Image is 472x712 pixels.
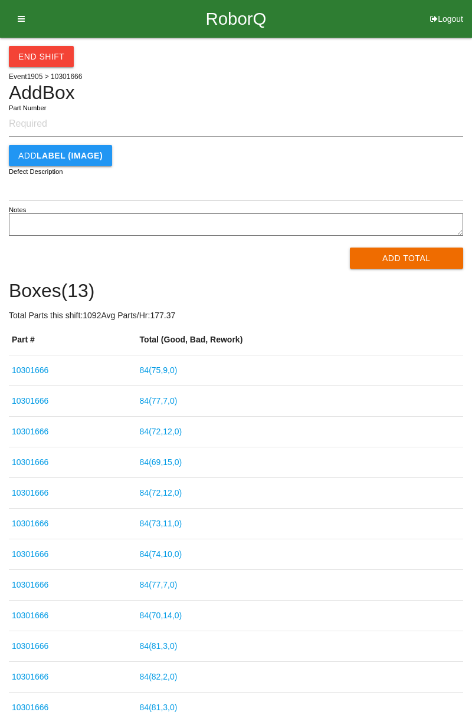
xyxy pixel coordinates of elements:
[12,427,48,436] a: 10301666
[140,641,178,651] a: 84(81,3,0)
[140,549,182,559] a: 84(74,10,0)
[12,641,48,651] a: 10301666
[140,703,178,712] a: 84(81,3,0)
[140,580,178,589] a: 84(77,7,0)
[140,672,178,681] a: 84(82,2,0)
[9,145,112,166] button: AddLABEL (IMAGE)
[12,365,48,375] a: 10301666
[9,103,46,113] label: Part Number
[9,167,63,177] label: Defect Description
[12,457,48,467] a: 10301666
[350,248,464,269] button: Add Total
[9,46,74,67] button: End Shift
[140,427,182,436] a: 84(72,12,0)
[12,580,48,589] a: 10301666
[9,72,82,81] span: Event 1905 > 10301666
[12,549,48,559] a: 10301666
[12,611,48,620] a: 10301666
[9,325,137,355] th: Part #
[140,457,182,467] a: 84(69,15,0)
[37,151,103,160] b: LABEL (IMAGE)
[12,672,48,681] a: 10301666
[12,396,48,406] a: 10301666
[140,519,182,528] a: 84(73,11,0)
[137,325,463,355] th: Total (Good, Bad, Rework)
[12,488,48,497] a: 10301666
[9,309,463,322] p: Total Parts this shift: 1092 Avg Parts/Hr: 177.37
[9,111,463,137] input: Required
[140,488,182,497] a: 84(72,12,0)
[9,83,463,103] h4: Add Box
[140,611,182,620] a: 84(70,14,0)
[140,365,178,375] a: 84(75,9,0)
[12,519,48,528] a: 10301666
[9,205,26,215] label: Notes
[12,703,48,712] a: 10301666
[140,396,178,406] a: 84(77,7,0)
[9,281,463,301] h4: Boxes ( 13 )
